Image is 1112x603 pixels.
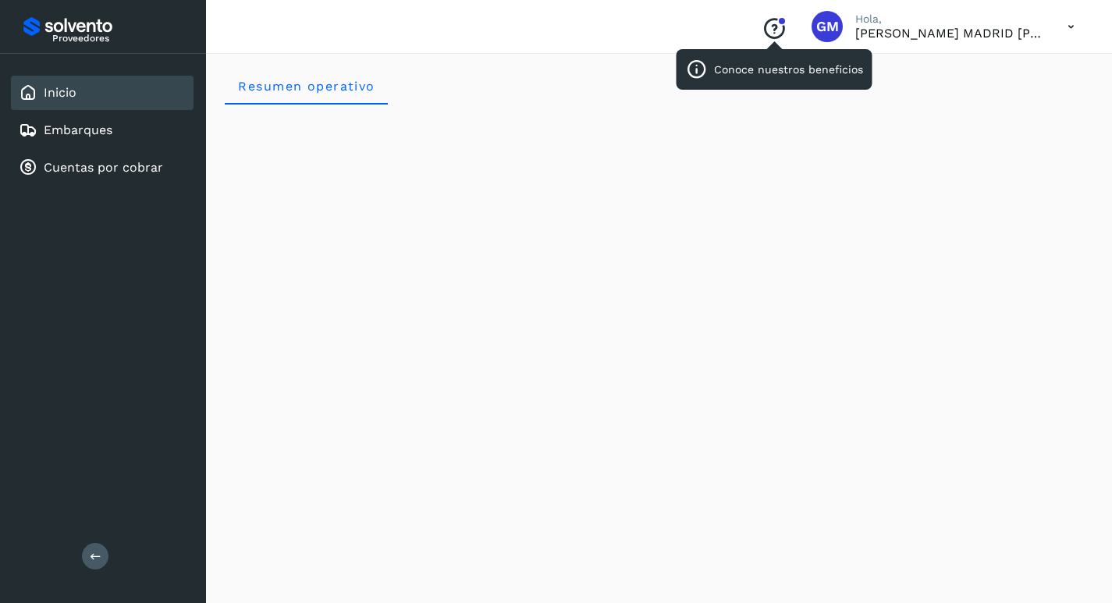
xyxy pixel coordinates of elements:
p: Hola, [855,12,1043,26]
a: Embarques [44,122,112,137]
a: Inicio [44,85,76,100]
div: Inicio [11,76,194,110]
span: Resumen operativo [237,79,375,94]
div: Cuentas por cobrar [11,151,194,185]
a: Conoce nuestros beneficios [762,30,787,42]
p: GERARDO MADRID FERNANDEZ [855,26,1043,41]
a: Cuentas por cobrar [44,160,163,175]
p: Proveedores [52,33,187,44]
div: Embarques [11,113,194,147]
p: Conoce nuestros beneficios [714,63,863,76]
